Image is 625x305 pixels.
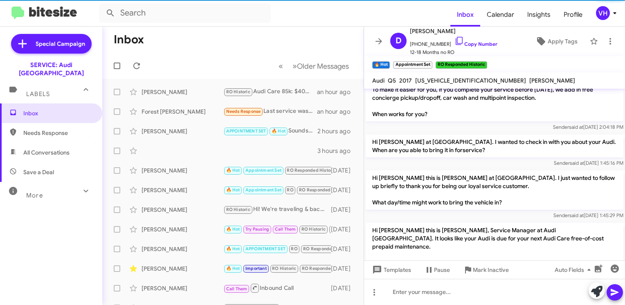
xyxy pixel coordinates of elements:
[555,262,594,277] span: Auto Fields
[223,205,331,214] div: Hi! We're traveling & back next week, we'll call then.
[142,284,223,292] div: [PERSON_NAME]
[569,212,584,218] span: said at
[245,187,281,193] span: Appointment Set
[291,246,297,251] span: RO
[142,88,223,96] div: [PERSON_NAME]
[245,246,286,251] span: APPOINTMENT SET
[364,262,418,277] button: Templates
[393,61,432,69] small: Appointment Set
[245,227,269,232] span: Try Pausing
[554,160,623,166] span: Sender [DATE] 1:45:16 PM
[223,126,317,136] div: Sounds good, see you [DATE] 7:30am!
[287,187,293,193] span: RO
[287,168,336,173] span: RO Responded Historic
[302,266,351,271] span: RO Responded Historic
[274,58,288,74] button: Previous
[473,262,509,277] span: Mark Inactive
[226,109,261,114] span: Needs Response
[570,160,584,166] span: said at
[142,245,223,253] div: [PERSON_NAME]
[303,246,335,251] span: RO Responded
[331,245,357,253] div: [DATE]
[589,6,616,20] button: VH
[553,124,623,130] span: Sender [DATE] 2:04:18 PM
[142,186,223,194] div: [PERSON_NAME]
[553,212,623,218] span: Sender [DATE] 1:45:29 PM
[331,206,357,214] div: [DATE]
[366,223,623,295] p: Hi [PERSON_NAME] this is [PERSON_NAME], Service Manager at Audi [GEOGRAPHIC_DATA]. It looks like ...
[317,127,357,135] div: 2 hours ago
[396,34,402,47] span: D
[26,90,50,98] span: Labels
[23,168,54,176] span: Save a Deal
[226,266,240,271] span: 🔥 Hot
[272,128,286,134] span: 🔥 Hot
[456,262,515,277] button: Mark Inactive
[372,61,390,69] small: 🔥 Hot
[223,264,331,273] div: Can you provide your current mileage or an estimate of it? Is it the front or rear brake pads and...
[279,61,283,71] span: «
[226,128,266,134] span: APPOINTMENT SET
[548,34,578,49] span: Apply Tags
[23,148,70,157] span: All Conversations
[399,77,412,84] span: 2017
[226,168,240,173] span: 🔥 Hot
[331,186,357,194] div: [DATE]
[415,77,526,84] span: [US_VEHICLE_IDENTIFICATION_NUMBER]
[410,48,497,56] span: 12-18 Months no RO
[142,265,223,273] div: [PERSON_NAME]
[245,266,267,271] span: Important
[436,61,487,69] small: RO Responded Historic
[11,34,92,54] a: Special Campaign
[434,262,450,277] span: Pause
[480,3,521,27] a: Calendar
[245,168,281,173] span: Appointment Set
[331,265,357,273] div: [DATE]
[317,108,357,116] div: an hour ago
[223,283,331,293] div: Inbound Call
[372,77,384,84] span: Audi
[410,26,497,36] span: [PERSON_NAME]
[526,34,586,49] button: Apply Tags
[521,3,557,27] a: Insights
[223,87,317,96] div: Audi Care 85k: $404.05
[226,187,240,193] span: 🔥 Hot
[292,61,297,71] span: »
[331,166,357,175] div: [DATE]
[223,166,331,175] div: Thank you
[99,3,271,23] input: Search
[366,135,623,157] p: Hi [PERSON_NAME] at [GEOGRAPHIC_DATA]. I wanted to check in with you about your Audi. When are yo...
[331,284,357,292] div: [DATE]
[223,224,331,234] div: Standard Maintenance (a long list- which includes an oil & filter change), Air Cleaner - Clean ho...
[317,88,357,96] div: an hour ago
[142,206,223,214] div: [PERSON_NAME]
[23,109,93,117] span: Inbox
[388,77,396,84] span: Q5
[450,3,480,27] a: Inbox
[275,227,296,232] span: Call Them
[297,62,349,71] span: Older Messages
[454,41,497,47] a: Copy Number
[557,3,589,27] a: Profile
[317,147,357,155] div: 3 hours ago
[142,127,223,135] div: [PERSON_NAME]
[23,129,93,137] span: Needs Response
[223,185,331,195] div: My apologies for the delay. I see your car is here in service now. We'll see you back soon.
[288,58,354,74] button: Next
[142,225,223,233] div: [PERSON_NAME]
[142,108,223,116] div: Forest [PERSON_NAME]
[274,58,354,74] nav: Page navigation example
[596,6,610,20] div: VH
[226,89,250,94] span: RO Historic
[26,192,43,199] span: More
[548,262,600,277] button: Auto Fields
[226,227,240,232] span: 🔥 Hot
[36,40,85,48] span: Special Campaign
[226,246,240,251] span: 🔥 Hot
[371,262,411,277] span: Templates
[223,244,331,253] div: My pleasure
